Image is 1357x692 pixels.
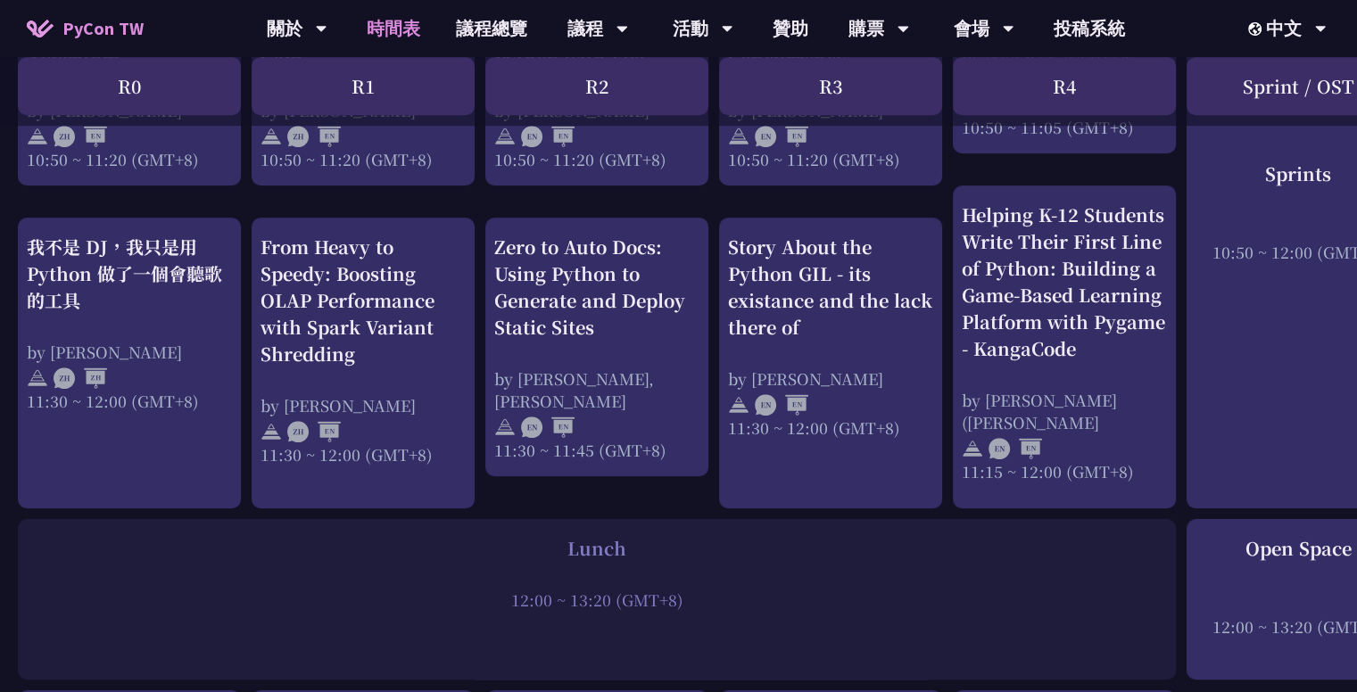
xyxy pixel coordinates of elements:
img: ENEN.5a408d1.svg [755,394,808,416]
div: Zero to Auto Docs: Using Python to Generate and Deploy Static Sites [494,234,699,341]
a: 我不是 DJ，我只是用 Python 做了一個會聽歌的工具 by [PERSON_NAME] 11:30 ~ 12:00 (GMT+8) [27,234,232,412]
img: ZHEN.371966e.svg [54,126,107,147]
img: svg+xml;base64,PHN2ZyB4bWxucz0iaHR0cDovL3d3dy53My5vcmcvMjAwMC9zdmciIHdpZHRoPSIyNCIgaGVpZ2h0PSIyNC... [962,438,983,459]
div: Helping K-12 Students Write Their First Line of Python: Building a Game-Based Learning Platform w... [962,202,1167,362]
img: ZHZH.38617ef.svg [54,367,107,389]
div: 10:50 ~ 11:20 (GMT+8) [494,148,699,170]
div: 12:00 ~ 13:20 (GMT+8) [27,589,1167,611]
span: PyCon TW [62,15,144,42]
div: R2 [485,57,708,115]
a: PyCon TW [9,6,161,51]
img: Home icon of PyCon TW 2025 [27,20,54,37]
img: svg+xml;base64,PHN2ZyB4bWxucz0iaHR0cDovL3d3dy53My5vcmcvMjAwMC9zdmciIHdpZHRoPSIyNCIgaGVpZ2h0PSIyNC... [494,126,516,147]
div: 11:30 ~ 12:00 (GMT+8) [261,443,466,465]
a: Zero to Auto Docs: Using Python to Generate and Deploy Static Sites by [PERSON_NAME], [PERSON_NAM... [494,234,699,461]
div: 11:30 ~ 11:45 (GMT+8) [494,439,699,461]
div: 10:50 ~ 11:20 (GMT+8) [27,148,232,170]
div: 11:30 ~ 12:00 (GMT+8) [27,390,232,412]
img: svg+xml;base64,PHN2ZyB4bWxucz0iaHR0cDovL3d3dy53My5vcmcvMjAwMC9zdmciIHdpZHRoPSIyNCIgaGVpZ2h0PSIyNC... [27,367,48,389]
img: ENEN.5a408d1.svg [521,126,575,147]
div: R1 [252,57,475,115]
div: by [PERSON_NAME] [728,367,933,390]
div: Story About the Python GIL - its existance and the lack there of [728,234,933,341]
div: by [PERSON_NAME] [261,394,466,416]
img: svg+xml;base64,PHN2ZyB4bWxucz0iaHR0cDovL3d3dy53My5vcmcvMjAwMC9zdmciIHdpZHRoPSIyNCIgaGVpZ2h0PSIyNC... [494,416,516,438]
img: svg+xml;base64,PHN2ZyB4bWxucz0iaHR0cDovL3d3dy53My5vcmcvMjAwMC9zdmciIHdpZHRoPSIyNCIgaGVpZ2h0PSIyNC... [261,421,282,442]
div: Lunch [27,535,1167,562]
img: Locale Icon [1248,22,1266,36]
div: 10:50 ~ 11:20 (GMT+8) [728,148,933,170]
div: From Heavy to Speedy: Boosting OLAP Performance with Spark Variant Shredding [261,234,466,367]
div: by [PERSON_NAME] [27,341,232,363]
a: From Heavy to Speedy: Boosting OLAP Performance with Spark Variant Shredding by [PERSON_NAME] 11:... [261,234,466,465]
div: 10:50 ~ 11:20 (GMT+8) [261,148,466,170]
img: ENEN.5a408d1.svg [755,126,808,147]
img: ZHEN.371966e.svg [287,421,341,442]
div: 11:30 ~ 12:00 (GMT+8) [728,416,933,439]
div: R3 [719,57,942,115]
div: R4 [953,57,1176,115]
div: R0 [18,57,241,115]
div: 我不是 DJ，我只是用 Python 做了一個會聽歌的工具 [27,234,232,314]
img: svg+xml;base64,PHN2ZyB4bWxucz0iaHR0cDovL3d3dy53My5vcmcvMjAwMC9zdmciIHdpZHRoPSIyNCIgaGVpZ2h0PSIyNC... [27,126,48,147]
div: by [PERSON_NAME], [PERSON_NAME] [494,367,699,412]
img: svg+xml;base64,PHN2ZyB4bWxucz0iaHR0cDovL3d3dy53My5vcmcvMjAwMC9zdmciIHdpZHRoPSIyNCIgaGVpZ2h0PSIyNC... [728,394,749,416]
a: Helping K-12 Students Write Their First Line of Python: Building a Game-Based Learning Platform w... [962,202,1167,482]
img: svg+xml;base64,PHN2ZyB4bWxucz0iaHR0cDovL3d3dy53My5vcmcvMjAwMC9zdmciIHdpZHRoPSIyNCIgaGVpZ2h0PSIyNC... [728,126,749,147]
img: ZHEN.371966e.svg [287,126,341,147]
img: ENEN.5a408d1.svg [989,438,1042,459]
div: by [PERSON_NAME] ([PERSON_NAME] [962,389,1167,433]
img: svg+xml;base64,PHN2ZyB4bWxucz0iaHR0cDovL3d3dy53My5vcmcvMjAwMC9zdmciIHdpZHRoPSIyNCIgaGVpZ2h0PSIyNC... [261,126,282,147]
a: Story About the Python GIL - its existance and the lack there of by [PERSON_NAME] 11:30 ~ 12:00 (... [728,234,933,439]
div: 10:50 ~ 11:05 (GMT+8) [962,116,1167,138]
div: 11:15 ~ 12:00 (GMT+8) [962,460,1167,482]
img: ENEN.5a408d1.svg [521,416,575,438]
